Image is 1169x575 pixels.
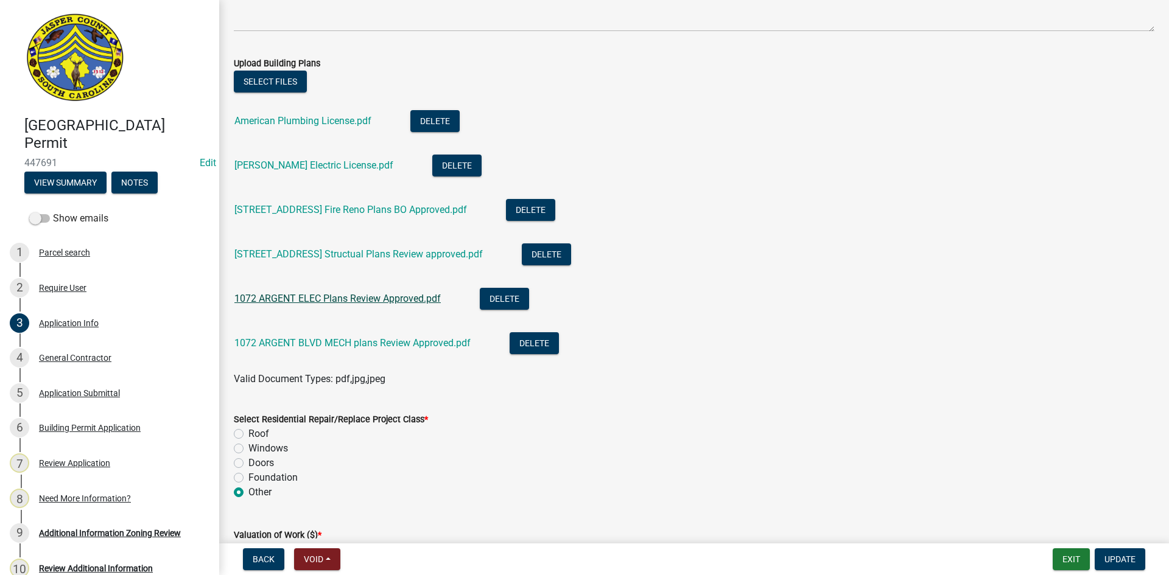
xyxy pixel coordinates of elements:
[24,157,195,169] span: 447691
[234,159,393,171] a: [PERSON_NAME] Electric License.pdf
[522,243,571,265] button: Delete
[10,523,29,543] div: 9
[234,248,483,260] a: [STREET_ADDRESS] Structual Plans Review approved.pdf
[234,71,307,92] button: Select files
[510,332,559,354] button: Delete
[234,416,428,424] label: Select Residential Repair/Replace Project Class
[480,294,529,305] wm-modal-confirm: Delete Document
[234,293,441,304] a: 1072 ARGENT ELEC Plans Review Approved.pdf
[111,172,158,193] button: Notes
[200,157,216,169] wm-modal-confirm: Edit Application Number
[234,115,371,127] a: American Plumbing License.pdf
[24,178,107,188] wm-modal-confirm: Summary
[294,548,340,570] button: Void
[480,288,529,310] button: Delete
[432,155,482,176] button: Delete
[24,117,209,152] h4: [GEOGRAPHIC_DATA] Permit
[234,531,321,540] label: Valuation of Work ($)
[243,548,284,570] button: Back
[1095,548,1145,570] button: Update
[248,485,272,500] label: Other
[10,313,29,333] div: 3
[234,60,320,68] label: Upload Building Plans
[506,199,555,221] button: Delete
[111,178,158,188] wm-modal-confirm: Notes
[510,338,559,350] wm-modal-confirm: Delete Document
[39,494,131,503] div: Need More Information?
[24,13,126,104] img: Jasper County, South Carolina
[29,211,108,226] label: Show emails
[410,116,460,128] wm-modal-confirm: Delete Document
[10,383,29,403] div: 5
[10,489,29,508] div: 8
[10,418,29,437] div: 6
[24,172,107,193] button: View Summary
[248,427,269,441] label: Roof
[39,284,86,292] div: Require User
[10,348,29,368] div: 4
[304,554,323,564] span: Void
[248,441,288,456] label: Windows
[200,157,216,169] a: Edit
[39,389,120,397] div: Application Submittal
[39,529,181,537] div: Additional Information Zoning Review
[432,161,482,172] wm-modal-confirm: Delete Document
[248,456,274,470] label: Doors
[39,319,99,327] div: Application Info
[39,248,90,257] div: Parcel search
[10,453,29,473] div: 7
[39,354,111,362] div: General Contractor
[10,278,29,298] div: 2
[39,423,141,432] div: Building Permit Application
[253,554,275,564] span: Back
[10,243,29,262] div: 1
[1053,548,1090,570] button: Exit
[234,337,471,349] a: 1072 ARGENT BLVD MECH plans Review Approved.pdf
[234,373,385,385] span: Valid Document Types: pdf,jpg,jpeg
[522,249,571,261] wm-modal-confirm: Delete Document
[248,470,298,485] label: Foundation
[39,564,153,573] div: Review Additional Information
[506,205,555,217] wm-modal-confirm: Delete Document
[1104,554,1136,564] span: Update
[39,459,110,467] div: Review Application
[410,110,460,132] button: Delete
[234,204,467,215] a: [STREET_ADDRESS] Fire Reno Plans BO Approved.pdf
